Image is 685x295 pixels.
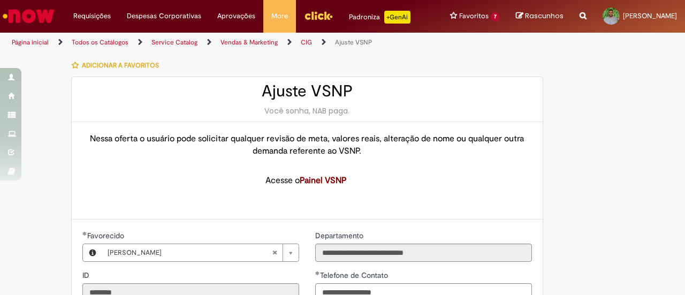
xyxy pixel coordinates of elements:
p: +GenAi [384,11,410,24]
span: [PERSON_NAME] [623,11,677,20]
a: Ajuste VSNP [335,38,372,47]
span: Nessa oferta o usuário pode solicitar qualquer revisão de meta, valores reais, alteração de nome ... [90,133,524,156]
span: Adicionar a Favoritos [82,61,159,70]
span: Rascunhos [525,11,564,21]
div: Padroniza [349,11,410,24]
button: Favorecido, Visualizar este registro Pedro Henrique Guimaraes Moura [83,244,102,261]
ul: Trilhas de página [8,33,448,52]
span: Obrigatório Preenchido [82,231,87,236]
button: Adicionar a Favoritos [71,54,165,77]
span: Somente leitura - Departamento [315,231,366,240]
span: Despesas Corporativas [127,11,201,21]
a: Service Catalog [151,38,197,47]
a: [PERSON_NAME]Limpar campo Favorecido [102,244,299,261]
img: click_logo_yellow_360x200.png [304,7,333,24]
span: Favoritos [459,11,489,21]
a: Página inicial [12,38,49,47]
h2: Ajuste VSNP [82,82,532,100]
span: Telefone de Contato [320,270,390,280]
span: [PERSON_NAME] [108,244,272,261]
span: Necessários - Favorecido [87,231,126,240]
img: ServiceNow [1,5,56,27]
span: Requisições [73,11,111,21]
a: Todos os Catálogos [72,38,128,47]
span: Aprovações [217,11,255,21]
span: More [271,11,288,21]
abbr: Limpar campo Favorecido [267,244,283,261]
div: Você sonha, NAB paga. [82,105,532,116]
span: Acesse o [265,175,349,186]
label: Somente leitura - Departamento [315,230,366,241]
input: Departamento [315,244,532,262]
a: CIG [301,38,312,47]
a: Rascunhos [516,11,564,21]
span: 7 [491,12,500,21]
span: Obrigatório Preenchido [315,271,320,275]
label: Somente leitura - ID [82,270,92,281]
a: Painel VSNP [300,175,347,186]
a: Vendas & Marketing [220,38,278,47]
